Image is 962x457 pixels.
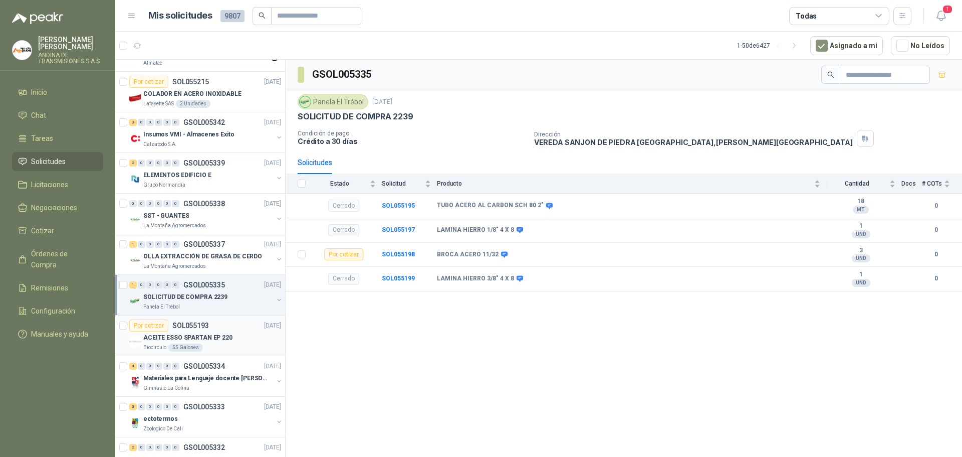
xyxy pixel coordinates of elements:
span: Remisiones [31,282,68,293]
p: [DATE] [264,159,281,168]
div: 0 [138,119,145,126]
div: 3 [129,403,137,410]
p: La Montaña Agromercados [143,262,206,270]
span: search [259,12,266,19]
div: 0 [155,281,162,288]
a: 3 0 0 0 0 0 GSOL005333[DATE] Company LogoectotermosZoologico De Cali [129,401,283,433]
span: 9807 [220,10,245,22]
p: COLADOR EN ACERO INOXIDABLE [143,89,242,99]
div: 0 [138,281,145,288]
p: GSOL005334 [183,363,225,370]
div: 0 [163,403,171,410]
div: Cerrado [328,224,359,236]
img: Company Logo [129,336,141,348]
div: Todas [796,11,817,22]
p: [DATE] [264,240,281,249]
span: Tareas [31,133,53,144]
div: 0 [155,241,162,248]
p: GSOL005342 [183,119,225,126]
b: BROCA ACERO 11/32 [437,251,499,259]
span: Configuración [31,306,75,317]
b: 18 [826,198,895,206]
p: Biocirculo [143,344,166,352]
div: 0 [138,363,145,370]
div: 0 [146,119,154,126]
span: Cantidad [826,180,887,187]
p: SOL055193 [172,322,209,329]
b: TUBO ACERO AL CARBON SCH 80 2" [437,202,544,210]
p: [DATE] [264,199,281,209]
p: [DATE] [264,321,281,331]
div: 4 [129,363,137,370]
a: Órdenes de Compra [12,244,103,274]
p: Crédito a 30 días [298,137,526,145]
p: GSOL005338 [183,200,225,207]
p: La Montaña Agromercados [143,222,206,230]
div: 0 [146,281,154,288]
b: 0 [922,274,950,283]
div: 0 [155,160,162,167]
div: UND [852,230,870,238]
div: 0 [172,200,179,207]
div: 0 [163,281,171,288]
p: SOL055215 [172,78,209,85]
b: 1 [826,271,895,279]
span: Órdenes de Compra [31,248,94,270]
div: 0 [129,200,137,207]
span: Chat [31,110,46,121]
p: Lafayette SAS [143,100,174,108]
a: 1 0 0 0 0 0 GSOL005335[DATE] Company LogoSOLICITUD DE COMPRA 2239Panela El Trébol [129,279,283,311]
p: [DATE] [372,97,392,107]
th: Solicitud [382,174,437,194]
a: Por cotizarSOL055193[DATE] Company LogoACEITE ESSO SPARTAN EP 220Biocirculo55 Galones [115,316,285,356]
a: Negociaciones [12,198,103,217]
span: Estado [312,180,368,187]
div: 1 - 50 de 6427 [737,38,802,54]
a: 1 0 0 0 0 0 GSOL005337[DATE] Company LogoOLLA EXTRACCIÓN DE GRASA DE CERDOLa Montaña Agromercados [129,238,283,270]
a: Solicitudes [12,152,103,171]
p: Calzatodo S.A. [143,140,177,148]
span: Producto [437,180,812,187]
p: ectotermos [143,414,178,424]
img: Company Logo [129,173,141,185]
div: 0 [163,363,171,370]
div: Cerrado [328,200,359,212]
div: 0 [146,363,154,370]
div: 0 [138,200,145,207]
p: ANDINA DE TRANSMISIONES S.A.S [38,52,103,64]
th: Cantidad [826,174,901,194]
div: 0 [172,363,179,370]
div: 3 [129,119,137,126]
div: Por cotizar [129,76,168,88]
p: Insumos VMI - Almacenes Exito [143,130,234,139]
div: 0 [155,363,162,370]
img: Company Logo [129,417,141,429]
span: Solicitud [382,180,423,187]
b: 0 [922,201,950,211]
a: SOL055195 [382,202,415,209]
p: Dirección [534,131,853,138]
p: GSOL005335 [183,281,225,288]
th: Estado [312,174,382,194]
div: 0 [155,119,162,126]
div: 0 [146,241,154,248]
a: Cotizar [12,221,103,240]
b: LAMINA HIERRO 1/8" 4 X 8 [437,226,514,234]
span: Solicitudes [31,156,66,167]
p: VEREDA SANJON DE PIEDRA [GEOGRAPHIC_DATA] , [PERSON_NAME][GEOGRAPHIC_DATA] [534,138,853,146]
b: 0 [922,250,950,259]
p: [PERSON_NAME] [PERSON_NAME] [38,36,103,50]
p: SST - GUANTES [143,211,189,221]
span: # COTs [922,180,942,187]
h3: GSOL005335 [312,67,373,82]
p: SOLICITUD DE COMPRA 2239 [143,292,227,302]
div: 2 Unidades [176,100,210,108]
span: Manuales y ayuda [31,329,88,340]
img: Logo peakr [12,12,63,24]
p: ELEMENTOS EDIFICIO E [143,171,211,180]
p: GSOL005332 [183,444,225,451]
h1: Mis solicitudes [148,9,212,23]
a: SOL055199 [382,275,415,282]
div: UND [852,254,870,262]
